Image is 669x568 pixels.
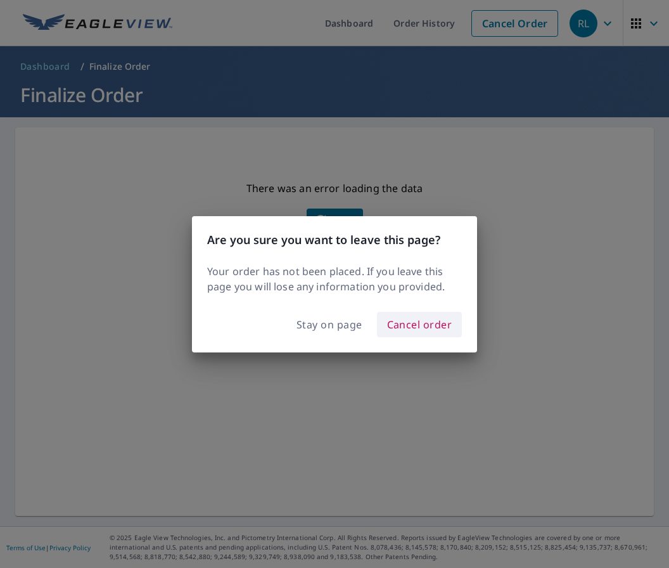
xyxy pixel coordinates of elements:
[207,231,462,248] h3: Are you sure you want to leave this page?
[377,312,462,337] button: Cancel order
[207,264,462,294] p: Your order has not been placed. If you leave this page you will lose any information you provided.
[387,316,452,333] span: Cancel order
[296,316,362,333] span: Stay on page
[287,313,372,337] button: Stay on page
